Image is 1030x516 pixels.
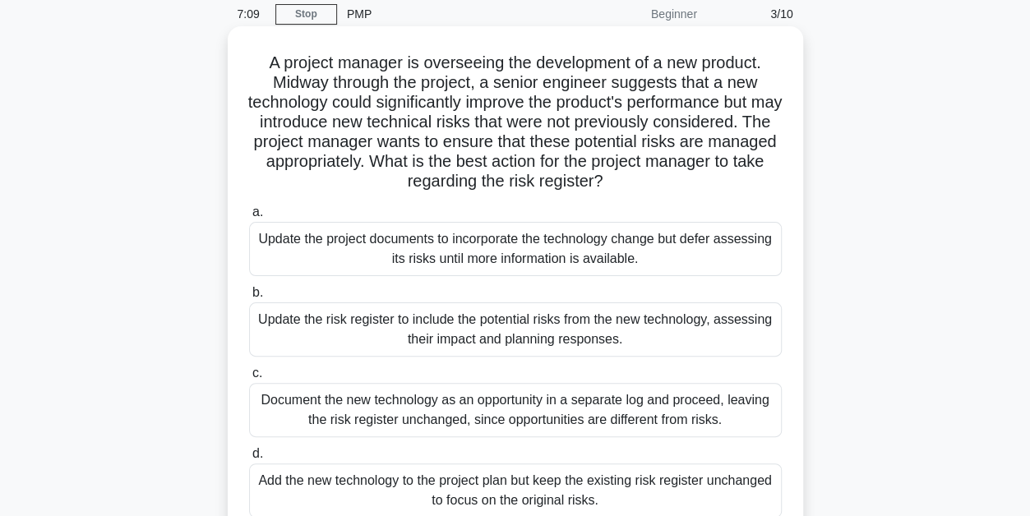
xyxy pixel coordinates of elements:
span: b. [252,285,263,299]
h5: A project manager is overseeing the development of a new product. Midway through the project, a s... [247,53,783,192]
a: Stop [275,4,337,25]
span: c. [252,366,262,380]
div: Update the project documents to incorporate the technology change but defer assessing its risks u... [249,222,782,276]
span: d. [252,446,263,460]
span: a. [252,205,263,219]
div: Document the new technology as an opportunity in a separate log and proceed, leaving the risk reg... [249,383,782,437]
div: Update the risk register to include the potential risks from the new technology, assessing their ... [249,302,782,357]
